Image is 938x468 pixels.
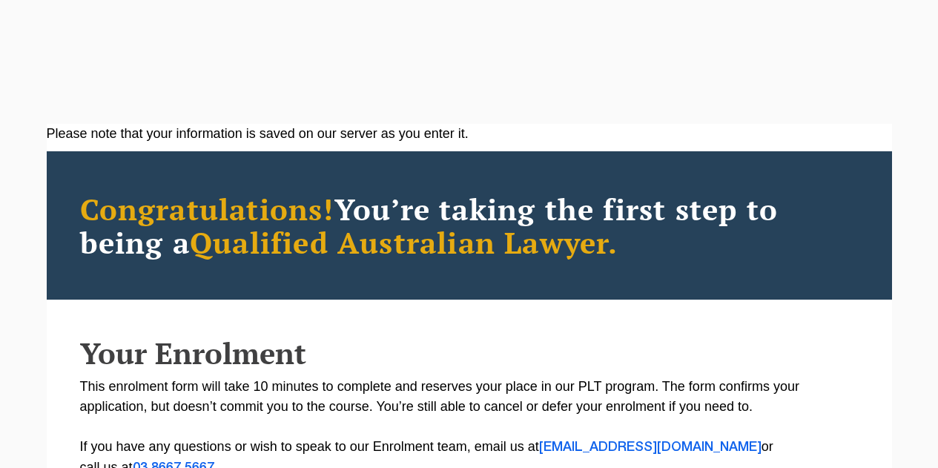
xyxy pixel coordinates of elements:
span: Qualified Australian Lawyer. [190,223,618,262]
div: Please note that your information is saved on our server as you enter it. [47,124,892,144]
h2: You’re taking the first step to being a [80,192,859,259]
a: [EMAIL_ADDRESS][DOMAIN_NAME] [539,441,762,453]
h2: Your Enrolment [80,337,859,369]
span: Congratulations! [80,189,334,228]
